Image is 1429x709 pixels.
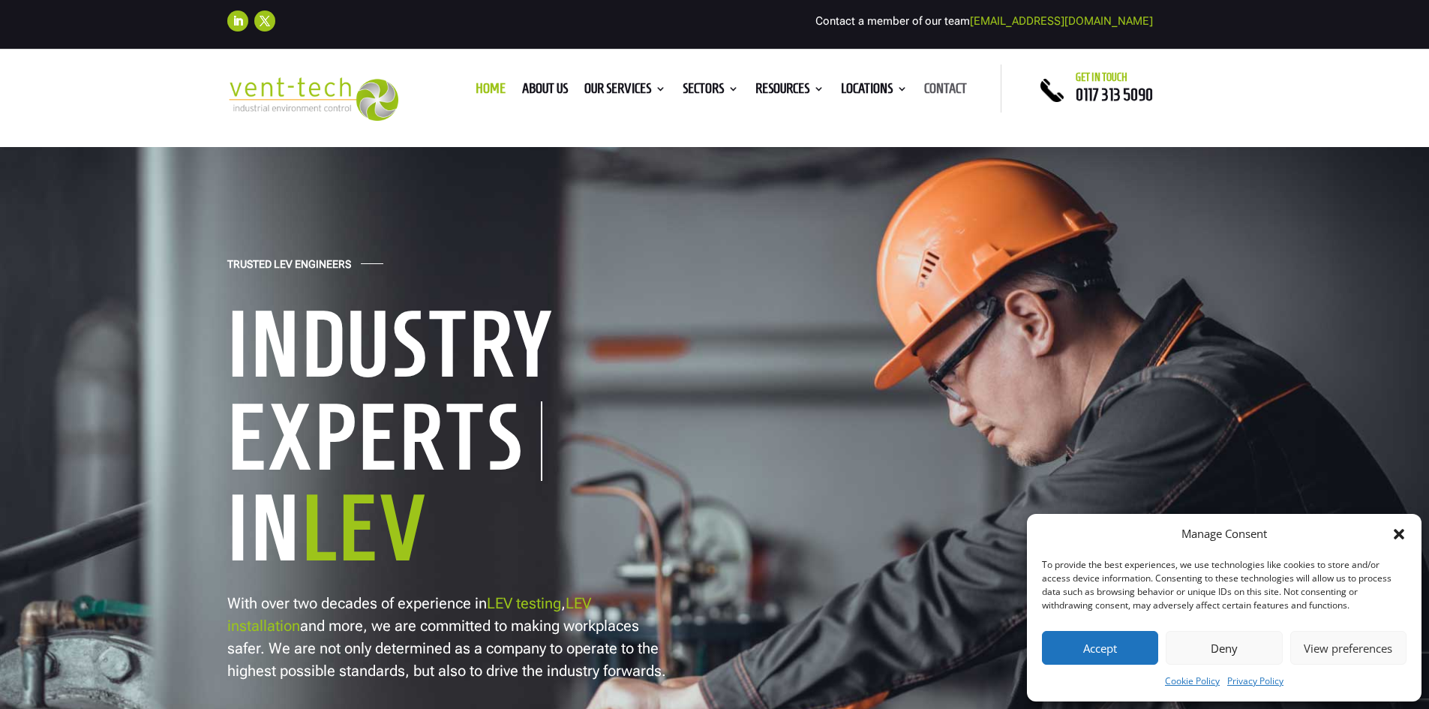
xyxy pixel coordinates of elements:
div: To provide the best experiences, we use technologies like cookies to store and/or access device i... [1042,558,1405,612]
a: Cookie Policy [1165,672,1220,690]
img: 2023-09-27T08_35_16.549ZVENT-TECH---Clear-background [227,77,399,122]
a: Resources [755,83,824,100]
h1: Experts [227,401,542,481]
span: Contact a member of our team [815,14,1153,28]
a: LEV testing [487,594,561,612]
button: Accept [1042,631,1158,665]
button: View preferences [1290,631,1406,665]
span: Get in touch [1076,71,1127,83]
a: LEV installation [227,594,591,635]
a: Our Services [584,83,666,100]
a: Locations [841,83,908,100]
a: Sectors [683,83,739,100]
a: About us [522,83,568,100]
div: Close dialog [1391,527,1406,542]
a: 0117 313 5090 [1076,86,1153,104]
a: [EMAIL_ADDRESS][DOMAIN_NAME] [970,14,1153,28]
button: Deny [1166,631,1282,665]
a: Privacy Policy [1227,672,1283,690]
h1: Industry [227,297,692,399]
span: LEV [302,479,428,577]
a: Contact [924,83,967,100]
p: With over two decades of experience in , and more, we are committed to making workplaces safer. W... [227,592,670,682]
div: Manage Consent [1181,525,1267,543]
a: Follow on LinkedIn [227,11,248,32]
h1: In [227,481,692,583]
a: Home [476,83,506,100]
a: Follow on X [254,11,275,32]
h4: Trusted LEV Engineers [227,258,351,278]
